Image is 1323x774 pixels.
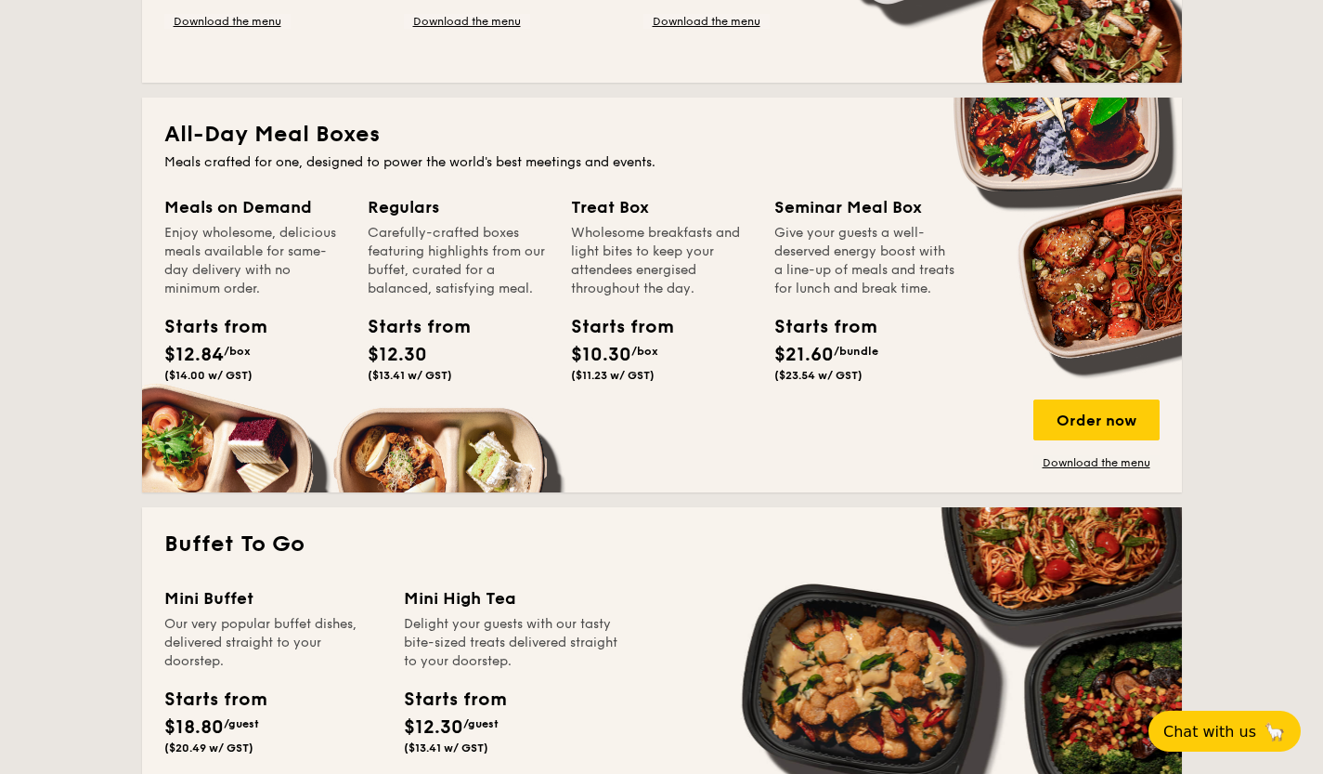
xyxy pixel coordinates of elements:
span: ($13.41 w/ GST) [404,741,488,754]
h2: Buffet To Go [164,530,1160,559]
a: Download the menu [164,14,291,29]
span: ($20.49 w/ GST) [164,741,253,754]
div: Starts from [571,313,655,341]
span: $12.30 [368,344,427,366]
div: Carefully-crafted boxes featuring highlights from our buffet, curated for a balanced, satisfying ... [368,224,549,298]
span: 🦙 [1264,721,1286,742]
div: Delight your guests with our tasty bite-sized treats delivered straight to your doorstep. [404,615,621,671]
span: ($13.41 w/ GST) [368,369,452,382]
span: $12.84 [164,344,224,366]
div: Meals crafted for one, designed to power the world's best meetings and events. [164,153,1160,172]
a: Download the menu [643,14,770,29]
div: Order now [1033,400,1160,440]
div: Treat Box [571,194,752,220]
span: $21.60 [774,344,834,366]
span: /guest [224,717,259,730]
span: /box [224,345,251,358]
div: Seminar Meal Box [774,194,955,220]
span: ($14.00 w/ GST) [164,369,253,382]
div: Starts from [164,313,248,341]
button: Chat with us🦙 [1148,711,1301,752]
span: ($23.54 w/ GST) [774,369,863,382]
div: Enjoy wholesome, delicious meals available for same-day delivery with no minimum order. [164,224,345,298]
div: Give your guests a well-deserved energy boost with a line-up of meals and treats for lunch and br... [774,224,955,298]
div: Starts from [404,686,505,714]
div: Regulars [368,194,549,220]
div: Starts from [164,686,266,714]
span: $18.80 [164,716,224,739]
div: Our very popular buffet dishes, delivered straight to your doorstep. [164,615,382,671]
span: /guest [463,717,499,730]
div: Meals on Demand [164,194,345,220]
span: /bundle [834,345,878,358]
span: $12.30 [404,716,463,739]
div: Mini High Tea [404,585,621,611]
span: /box [631,345,658,358]
div: Mini Buffet [164,585,382,611]
span: $10.30 [571,344,631,366]
div: Starts from [368,313,451,341]
a: Download the menu [1033,455,1160,470]
div: Wholesome breakfasts and light bites to keep your attendees energised throughout the day. [571,224,752,298]
span: Chat with us [1163,723,1256,741]
a: Download the menu [404,14,530,29]
div: Starts from [774,313,858,341]
h2: All-Day Meal Boxes [164,120,1160,150]
span: ($11.23 w/ GST) [571,369,655,382]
